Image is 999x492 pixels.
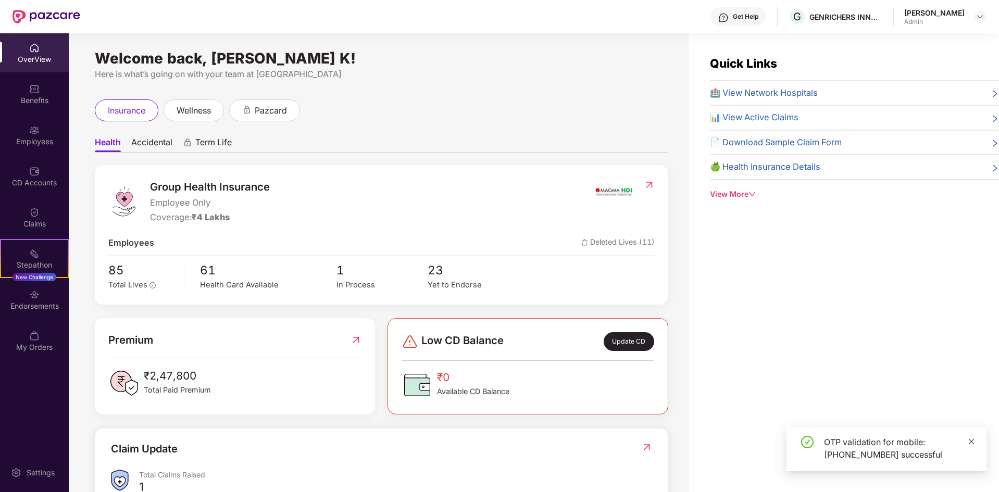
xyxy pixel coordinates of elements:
[581,236,655,250] span: Deleted Lives (11)
[428,279,519,291] div: Yet to Endorse
[29,84,40,94] img: svg+xml;base64,PHN2ZyBpZD0iQmVuZWZpdHMiIHhtbG5zPSJodHRwOi8vd3d3LnczLm9yZy8yMDAwL3N2ZyIgd2lkdGg9Ij...
[904,18,965,26] div: Admin
[177,104,211,117] span: wellness
[733,12,758,21] div: Get Help
[644,180,655,190] img: RedirectIcon
[108,186,140,217] img: logo
[13,273,56,281] div: New Challenge
[976,12,984,21] img: svg+xml;base64,PHN2ZyBpZD0iRHJvcGRvd24tMzJ4MzIiIHhtbG5zPSJodHRwOi8vd3d3LnczLm9yZy8yMDAwL3N2ZyIgd2...
[351,332,361,348] img: RedirectIcon
[824,436,974,461] div: OTP validation for mobile: [PHONE_NUMBER] successful
[421,332,504,351] span: Low CD Balance
[149,282,156,288] span: info-circle
[710,86,818,100] span: 🏥 View Network Hospitals
[183,138,192,147] div: animation
[710,136,842,149] span: 📄 Download Sample Claim Form
[594,179,633,205] img: insurerIcon
[144,384,211,396] span: Total Paid Premium
[108,261,177,280] span: 85
[809,12,882,22] div: GENRICHERS INNOVATIONS PRIVATE LIMITED
[641,442,652,452] img: RedirectIcon
[108,280,147,289] span: Total Lives
[968,438,975,445] span: close
[402,369,433,400] img: CDBalanceIcon
[108,104,145,117] span: insurance
[192,212,230,222] span: ₹4 Lakhs
[150,211,270,224] div: Coverage:
[29,248,40,259] img: svg+xml;base64,PHN2ZyB4bWxucz0iaHR0cDovL3d3dy53My5vcmcvMjAwMC9zdmciIHdpZHRoPSIyMSIgaGVpZ2h0PSIyMC...
[11,468,21,478] img: svg+xml;base64,PHN2ZyBpZD0iU2V0dGluZy0yMHgyMCIgeG1sbnM9Imh0dHA6Ly93d3cudzMub3JnLzIwMDAvc3ZnIiB3aW...
[95,68,668,81] div: Here is what’s going on with your team at [GEOGRAPHIC_DATA]
[108,332,153,348] span: Premium
[95,137,121,152] span: Health
[108,236,154,250] span: Employees
[710,160,820,174] span: 🍏 Health Insurance Details
[801,436,814,448] span: check-circle
[336,261,428,280] span: 1
[195,137,232,152] span: Term Life
[402,333,418,350] img: svg+xml;base64,PHN2ZyBpZD0iRGFuZ2VyLTMyeDMyIiB4bWxucz0iaHR0cDovL3d3dy53My5vcmcvMjAwMC9zdmciIHdpZH...
[150,196,270,210] span: Employee Only
[95,54,668,62] div: Welcome back, [PERSON_NAME] K!
[336,279,428,291] div: In Process
[437,386,509,397] span: Available CD Balance
[29,125,40,135] img: svg+xml;base64,PHN2ZyBpZD0iRW1wbG95ZWVzIiB4bWxucz0iaHR0cDovL3d3dy53My5vcmcvMjAwMC9zdmciIHdpZHRoPS...
[29,43,40,53] img: svg+xml;base64,PHN2ZyBpZD0iSG9tZSIgeG1sbnM9Imh0dHA6Ly93d3cudzMub3JnLzIwMDAvc3ZnIiB3aWR0aD0iMjAiIG...
[710,188,999,200] div: View More
[108,368,140,399] img: PaidPremiumIcon
[991,138,999,149] span: right
[200,279,336,291] div: Health Card Available
[144,368,211,384] span: ₹2,47,800
[131,137,172,152] span: Accidental
[437,369,509,386] span: ₹0
[991,113,999,124] span: right
[710,111,798,124] span: 📊 View Active Claims
[29,166,40,176] img: svg+xml;base64,PHN2ZyBpZD0iQ0RfQWNjb3VudHMiIGRhdGEtbmFtZT0iQ0QgQWNjb3VudHMiIHhtbG5zPSJodHRwOi8vd3...
[111,470,129,491] img: ClaimsSummaryIcon
[748,191,756,198] span: down
[150,179,270,195] span: Group Health Insurance
[904,8,965,18] div: [PERSON_NAME]
[991,162,999,174] span: right
[111,441,178,457] div: Claim Update
[13,10,80,23] img: New Pazcare Logo
[200,261,336,280] span: 61
[991,89,999,100] span: right
[23,468,58,478] div: Settings
[242,105,252,115] div: animation
[29,331,40,341] img: svg+xml;base64,PHN2ZyBpZD0iTXlfT3JkZXJzIiBkYXRhLW5hbWU9Ik15IE9yZGVycyIgeG1sbnM9Imh0dHA6Ly93d3cudz...
[29,207,40,218] img: svg+xml;base64,PHN2ZyBpZD0iQ2xhaW0iIHhtbG5zPSJodHRwOi8vd3d3LnczLm9yZy8yMDAwL3N2ZyIgd2lkdGg9IjIwIi...
[718,12,729,23] img: svg+xml;base64,PHN2ZyBpZD0iSGVscC0zMngzMiIgeG1sbnM9Imh0dHA6Ly93d3cudzMub3JnLzIwMDAvc3ZnIiB3aWR0aD...
[139,470,652,480] div: Total Claims Raised
[710,56,777,70] span: Quick Links
[604,332,654,351] div: Update CD
[581,239,588,246] img: deleteIcon
[29,289,40,300] img: svg+xml;base64,PHN2ZyBpZD0iRW5kb3JzZW1lbnRzIiB4bWxucz0iaHR0cDovL3d3dy53My5vcmcvMjAwMC9zdmciIHdpZH...
[1,260,68,270] div: Stepathon
[255,104,287,117] span: pazcard
[428,261,519,280] span: 23
[793,10,801,23] span: G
